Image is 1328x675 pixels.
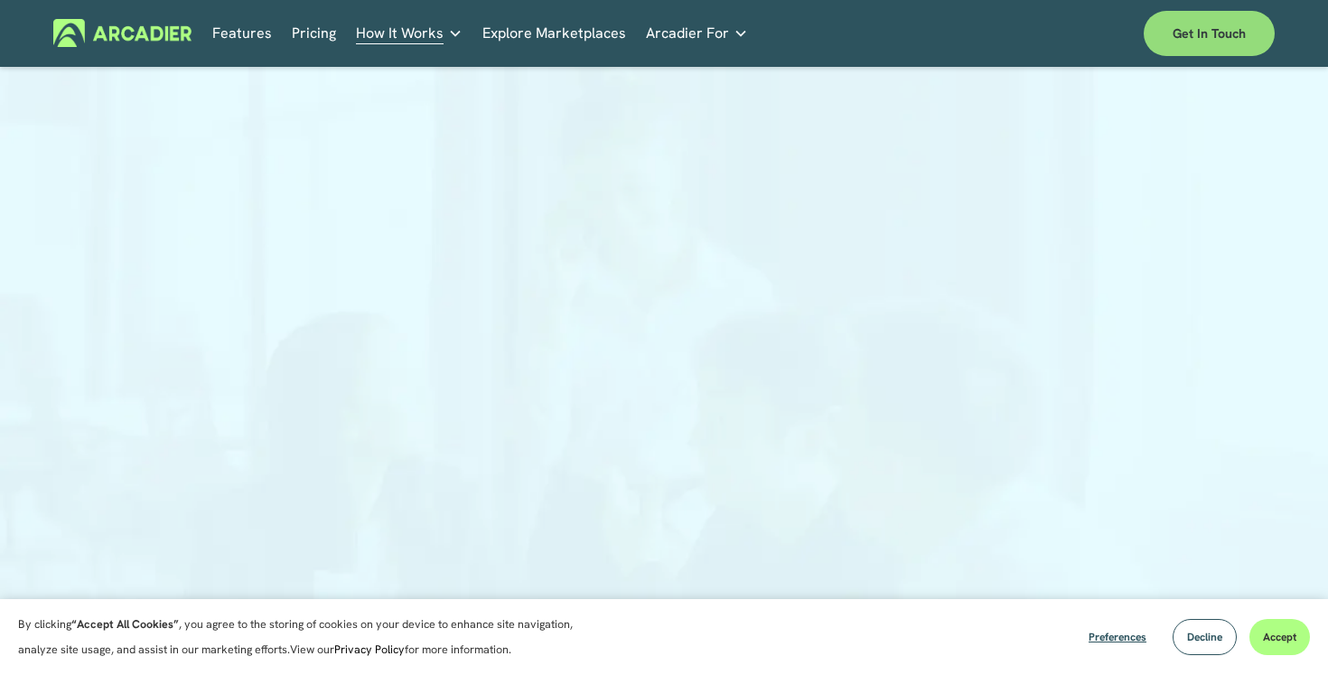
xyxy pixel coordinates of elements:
[292,19,336,47] a: Pricing
[212,19,272,47] a: Features
[1173,619,1237,655] button: Decline
[1075,619,1160,655] button: Preferences
[646,21,729,46] span: Arcadier For
[18,612,605,662] p: By clicking , you agree to the storing of cookies on your device to enhance site navigation, anal...
[53,19,192,47] img: Arcadier
[482,19,626,47] a: Explore Marketplaces
[1144,11,1275,56] a: Get in touch
[356,19,463,47] a: folder dropdown
[1238,588,1328,675] iframe: Chat Widget
[646,19,748,47] a: folder dropdown
[356,21,444,46] span: How It Works
[71,617,179,632] strong: “Accept All Cookies”
[1187,630,1222,644] span: Decline
[334,642,405,657] a: Privacy Policy
[1089,630,1146,644] span: Preferences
